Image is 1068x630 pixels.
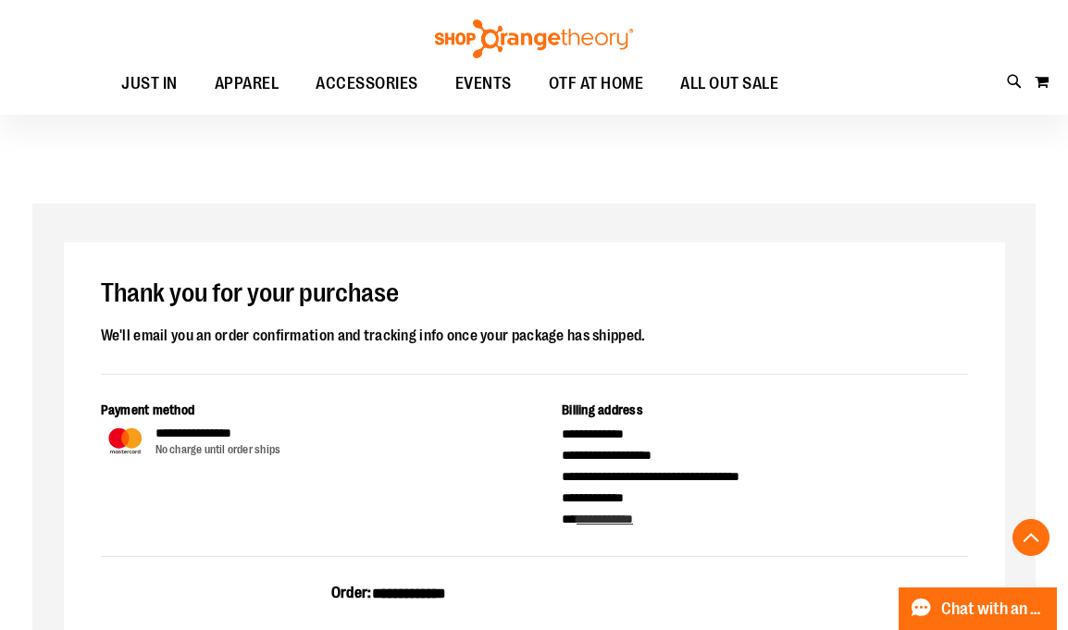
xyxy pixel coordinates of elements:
[1012,519,1049,556] button: Back To Top
[455,63,512,105] span: EVENTS
[155,442,281,458] div: No charge until order ships
[331,583,738,616] div: Order:
[101,424,151,458] img: Payment type icon
[941,600,1046,618] span: Chat with an Expert
[101,279,968,309] h1: Thank you for your purchase
[562,401,968,424] div: Billing address
[432,19,636,58] img: Shop Orangetheory
[899,587,1058,630] button: Chat with an Expert
[101,324,968,348] div: We'll email you an order confirmation and tracking info once your package has shipped.
[215,63,279,105] span: APPAREL
[316,63,418,105] span: ACCESSORIES
[680,63,778,105] span: ALL OUT SALE
[549,63,644,105] span: OTF AT HOME
[121,63,178,105] span: JUST IN
[101,401,507,424] div: Payment method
